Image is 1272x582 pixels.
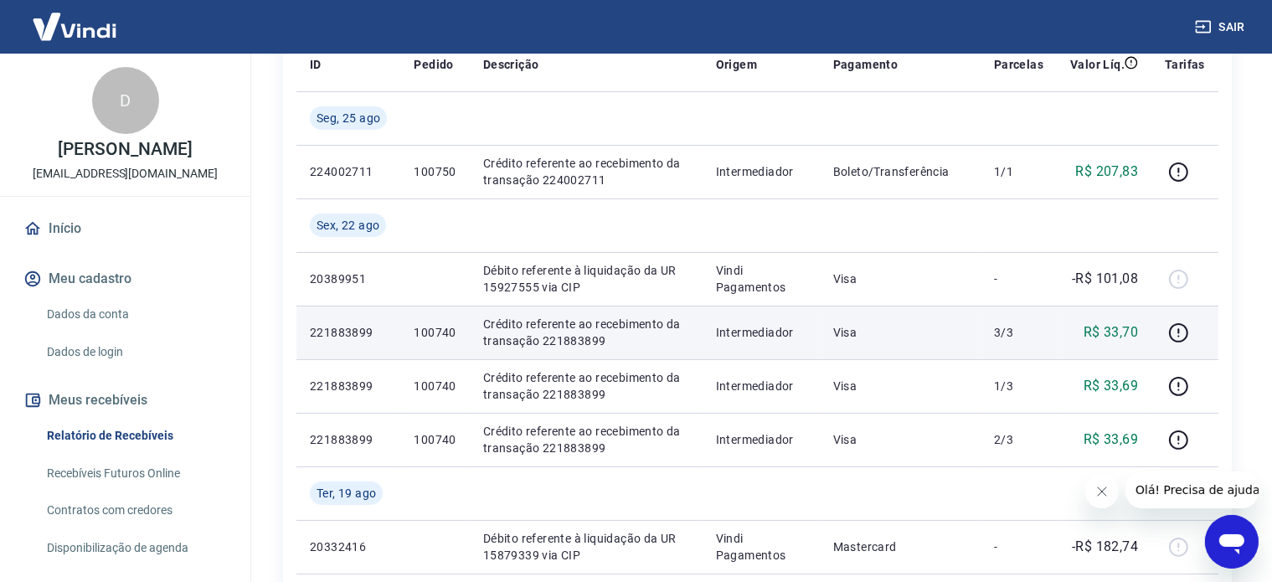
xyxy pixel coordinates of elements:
[40,531,230,565] a: Disponibilização de agenda
[483,262,689,296] p: Débito referente à liquidação da UR 15927555 via CIP
[20,260,230,297] button: Meu cadastro
[483,316,689,349] p: Crédito referente ao recebimento da transação 221883899
[716,431,806,448] p: Intermediador
[310,324,387,341] p: 221883899
[1084,376,1138,396] p: R$ 33,69
[1192,12,1252,43] button: Sair
[833,163,967,180] p: Boleto/Transferência
[994,378,1043,394] p: 1/3
[833,56,899,73] p: Pagamento
[716,530,806,564] p: Vindi Pagamentos
[310,538,387,555] p: 20332416
[92,67,159,134] div: D
[414,431,456,448] p: 100740
[414,56,453,73] p: Pedido
[483,155,689,188] p: Crédito referente ao recebimento da transação 224002711
[10,12,141,25] span: Olá! Precisa de ajuda?
[1072,269,1138,289] p: -R$ 101,08
[20,1,129,52] img: Vindi
[1205,515,1259,569] iframe: Botão para abrir a janela de mensagens
[310,270,387,287] p: 20389951
[716,378,806,394] p: Intermediador
[310,163,387,180] p: 224002711
[40,493,230,528] a: Contratos com credores
[1165,56,1205,73] p: Tarifas
[833,378,967,394] p: Visa
[58,141,192,158] p: [PERSON_NAME]
[414,324,456,341] p: 100740
[716,56,757,73] p: Origem
[833,538,967,555] p: Mastercard
[994,270,1043,287] p: -
[716,262,806,296] p: Vindi Pagamentos
[40,297,230,332] a: Dados da conta
[1070,56,1125,73] p: Valor Líq.
[483,369,689,403] p: Crédito referente ao recebimento da transação 221883899
[716,324,806,341] p: Intermediador
[994,431,1043,448] p: 2/3
[833,324,967,341] p: Visa
[414,378,456,394] p: 100740
[317,110,380,126] span: Seg, 25 ago
[994,324,1043,341] p: 3/3
[1084,430,1138,450] p: R$ 33,69
[833,270,967,287] p: Visa
[40,456,230,491] a: Recebíveis Futuros Online
[317,217,379,234] span: Sex, 22 ago
[716,163,806,180] p: Intermediador
[40,335,230,369] a: Dados de login
[994,56,1043,73] p: Parcelas
[310,378,387,394] p: 221883899
[1072,537,1138,557] p: -R$ 182,74
[310,56,322,73] p: ID
[994,538,1043,555] p: -
[483,56,539,73] p: Descrição
[1125,471,1259,508] iframe: Mensagem da empresa
[310,431,387,448] p: 221883899
[1085,475,1119,508] iframe: Fechar mensagem
[40,419,230,453] a: Relatório de Recebíveis
[1084,322,1138,343] p: R$ 33,70
[33,165,218,183] p: [EMAIL_ADDRESS][DOMAIN_NAME]
[20,210,230,247] a: Início
[994,163,1043,180] p: 1/1
[20,382,230,419] button: Meus recebíveis
[833,431,967,448] p: Visa
[317,485,376,502] span: Ter, 19 ago
[483,423,689,456] p: Crédito referente ao recebimento da transação 221883899
[1076,162,1139,182] p: R$ 207,83
[414,163,456,180] p: 100750
[483,530,689,564] p: Débito referente à liquidação da UR 15879339 via CIP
